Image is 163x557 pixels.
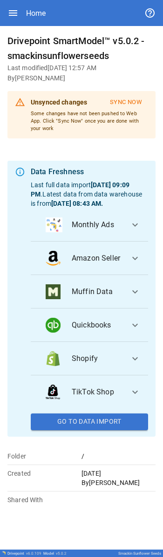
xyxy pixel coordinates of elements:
[31,375,148,409] button: data_logoTikTok Shop
[46,284,61,299] img: data_logo
[7,495,81,505] p: Shared With
[26,551,41,556] span: v 6.0.109
[81,478,156,487] p: By [PERSON_NAME]
[129,320,141,331] span: expand_more
[31,110,148,132] p: Some changes have not been pushed to Web App. Click "Sync Now" once you are done with your work
[118,551,161,556] div: Smackin Sunflower Seeds
[81,452,156,461] p: /
[129,387,141,398] span: expand_more
[43,551,67,556] div: Model
[31,342,148,375] button: data_logoShopify
[31,98,87,106] b: Unsynced changes
[104,95,148,110] button: Sync Now
[51,200,103,207] b: [DATE] 08:43 AM .
[31,308,148,342] button: data_logoQuickbooks
[31,275,148,308] button: data_logoMuffin Data
[7,551,41,556] div: Drivepoint
[31,242,148,275] button: data_logoAmazon Seller
[31,166,148,177] div: Data Freshness
[129,219,141,230] span: expand_more
[31,181,129,198] b: [DATE] 09:09 PM
[7,452,81,461] p: Folder
[72,286,122,297] span: Muffin Data
[72,320,122,331] span: Quickbooks
[72,387,122,398] span: TikTok Shop
[72,253,122,264] span: Amazon Seller
[56,551,67,556] span: v 5.0.2
[46,385,60,400] img: data_logo
[129,253,141,264] span: expand_more
[26,9,46,18] div: Home
[72,353,122,364] span: Shopify
[7,73,156,84] h6: By [PERSON_NAME]
[129,286,141,297] span: expand_more
[72,219,122,230] span: Monthly Ads
[31,180,148,208] p: Last full data import . Latest data from data warehouse is from
[81,469,156,478] p: [DATE]
[7,63,156,73] h6: Last modified [DATE] 12:57 AM
[46,318,61,333] img: data_logo
[46,351,61,366] img: data_logo
[46,217,62,232] img: data_logo
[31,208,148,242] button: data_logoMonthly Ads
[7,469,81,478] p: Created
[46,251,61,266] img: data_logo
[2,551,6,555] img: Drivepoint
[7,33,156,63] h6: Drivepoint SmartModel™ v5.0.2 - smackinsunflowerseeds
[129,353,141,364] span: expand_more
[31,413,148,430] button: Go To Data Import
